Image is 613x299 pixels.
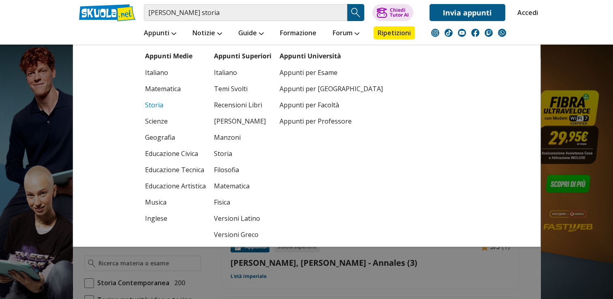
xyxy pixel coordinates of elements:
a: Appunti Università [280,51,341,60]
a: Appunti [142,26,178,41]
a: Notizie [190,26,224,41]
img: facebook [471,29,479,37]
a: Inglese [145,210,206,226]
a: Recensioni Libri [214,97,271,113]
a: Versioni Greco [214,226,271,243]
a: Temi Svolti [214,81,271,97]
img: twitch [485,29,493,37]
a: Italiano [214,64,271,81]
a: Forum [331,26,361,41]
a: Appunti per Professore [280,113,383,129]
img: Cerca appunti, riassunti o versioni [350,6,362,19]
a: Appunti per Facoltà [280,97,383,113]
button: ChiediTutor AI [372,4,413,21]
input: Cerca appunti, riassunti o versioni [144,4,347,21]
a: Guide [236,26,266,41]
a: Versioni Latino [214,210,271,226]
img: WhatsApp [498,29,506,37]
a: [PERSON_NAME] [214,113,271,129]
a: Appunti per [GEOGRAPHIC_DATA] [280,81,383,97]
a: Scienze [145,113,206,129]
div: Chiedi Tutor AI [389,8,408,17]
a: Manzoni [214,129,271,145]
a: Appunti Medie [145,51,192,60]
a: Matematica [145,81,206,97]
a: Storia [214,145,271,162]
button: Search Button [347,4,364,21]
a: Filosofia [214,162,271,178]
a: Educazione Civica [145,145,206,162]
a: Appunti per Esame [280,64,383,81]
a: Educazione Artistica [145,178,206,194]
img: instagram [431,29,439,37]
img: youtube [458,29,466,37]
a: Invia appunti [429,4,505,21]
a: Ripetizioni [374,26,415,39]
a: Musica [145,194,206,210]
a: Matematica [214,178,271,194]
a: Educazione Tecnica [145,162,206,178]
a: Fisica [214,194,271,210]
a: Geografia [145,129,206,145]
a: Formazione [278,26,318,41]
a: Accedi [517,4,534,21]
a: Appunti Superiori [214,51,271,60]
img: tiktok [444,29,453,37]
a: Italiano [145,64,206,81]
a: Storia [145,97,206,113]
